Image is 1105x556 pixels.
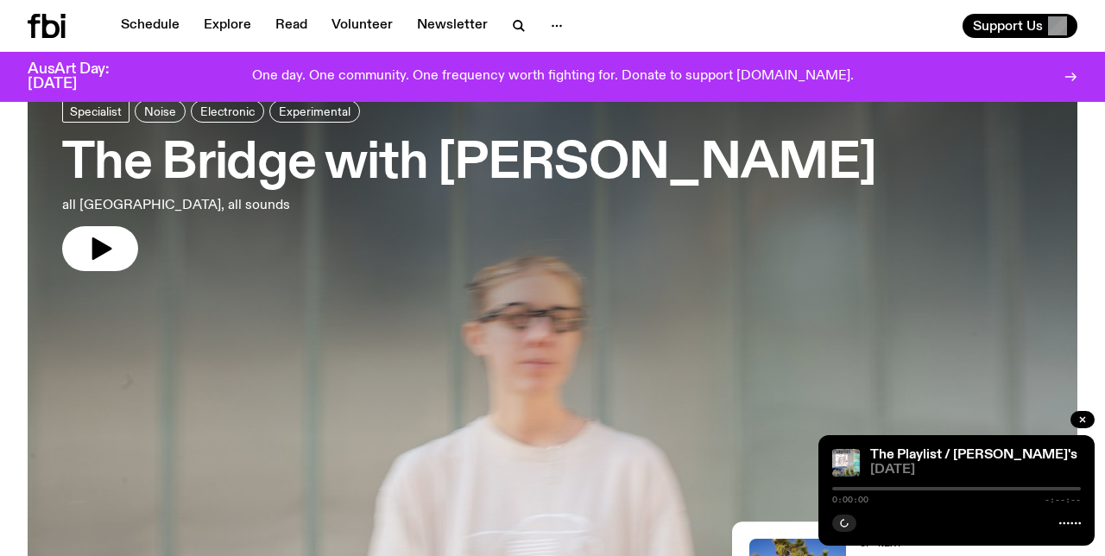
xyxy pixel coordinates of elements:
span: Specialist [70,104,122,117]
p: One day. One community. One frequency worth fighting for. Donate to support [DOMAIN_NAME]. [252,69,854,85]
span: Electronic [200,104,255,117]
button: Support Us [963,14,1077,38]
a: Experimental [269,100,360,123]
a: Explore [193,14,262,38]
h3: AusArt Day: [DATE] [28,62,138,92]
h3: The Bridge with [PERSON_NAME] [62,140,876,188]
a: Schedule [110,14,190,38]
a: Specialist [62,100,129,123]
span: 0:00:00 [832,496,868,504]
span: Support Us [973,18,1043,34]
h2: Up Next [860,539,991,548]
a: Electronic [191,100,264,123]
span: [DATE] [870,464,1081,477]
a: The Bridge with [PERSON_NAME]all [GEOGRAPHIC_DATA], all sounds [62,100,876,271]
span: Noise [144,104,176,117]
span: -:--:-- [1045,496,1081,504]
a: Newsletter [407,14,498,38]
p: all [GEOGRAPHIC_DATA], all sounds [62,195,504,216]
a: Noise [135,100,186,123]
span: Experimental [279,104,350,117]
a: Read [265,14,318,38]
a: Volunteer [321,14,403,38]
